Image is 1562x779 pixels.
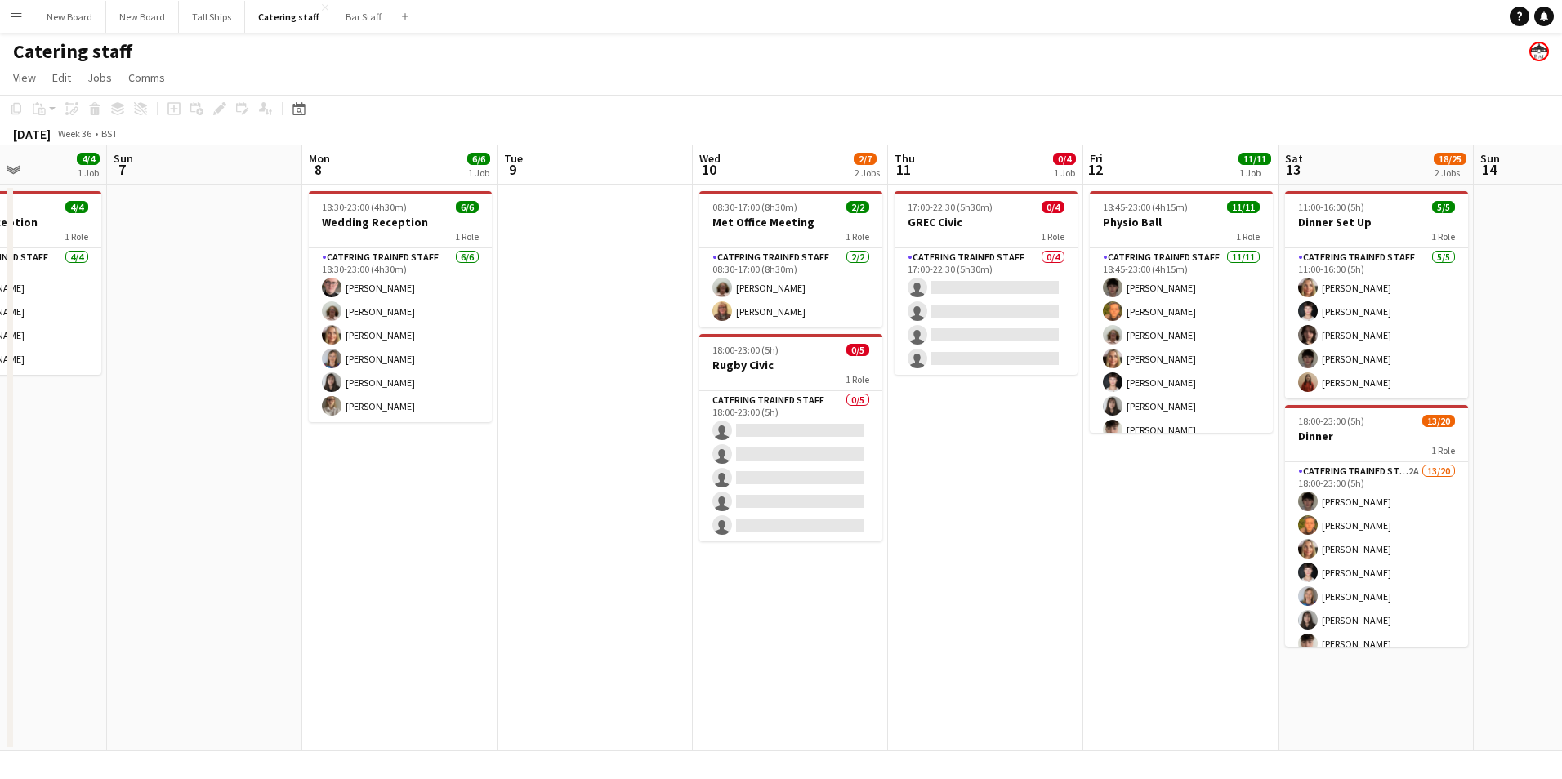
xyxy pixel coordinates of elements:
[101,127,118,140] div: BST
[13,126,51,142] div: [DATE]
[33,1,106,33] button: New Board
[87,70,112,85] span: Jobs
[106,1,179,33] button: New Board
[7,67,42,88] a: View
[179,1,245,33] button: Tall Ships
[54,127,95,140] span: Week 36
[128,70,165,85] span: Comms
[81,67,118,88] a: Jobs
[13,39,132,64] h1: Catering staff
[1529,42,1549,61] app-user-avatar: Beach Ballroom
[245,1,332,33] button: Catering staff
[332,1,395,33] button: Bar Staff
[46,67,78,88] a: Edit
[122,67,172,88] a: Comms
[52,70,71,85] span: Edit
[13,70,36,85] span: View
